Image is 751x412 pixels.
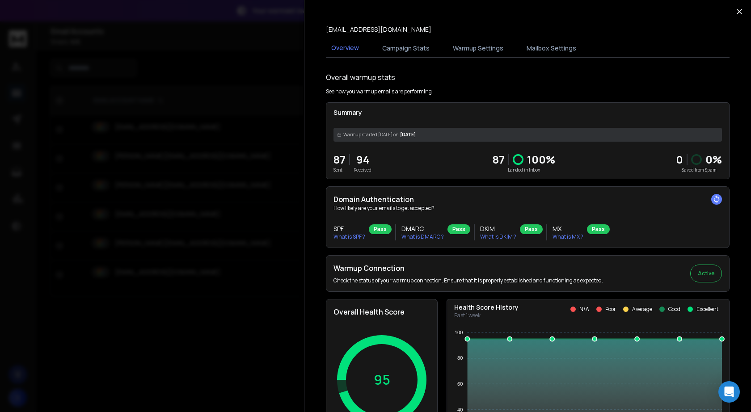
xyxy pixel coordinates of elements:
[333,128,722,142] div: [DATE]
[326,88,432,95] p: See how you warmup emails are performing
[333,263,603,273] h2: Warmup Connection
[493,167,555,173] p: Landed in Inbox
[333,194,722,205] h2: Domain Authentication
[705,152,722,167] p: 0 %
[579,306,589,313] p: N/A
[587,224,610,234] div: Pass
[333,307,430,317] h2: Overall Health Score
[480,224,516,233] h3: DKIM
[401,224,444,233] h3: DMARC
[480,233,516,240] p: What is DKIM ?
[553,224,583,233] h3: MX
[668,306,680,313] p: Good
[632,306,652,313] p: Average
[454,303,519,312] p: Health Score History
[447,38,509,58] button: Warmup Settings
[374,372,390,388] p: 95
[326,38,364,59] button: Overview
[457,355,463,361] tspan: 80
[354,167,371,173] p: Received
[455,330,463,335] tspan: 100
[333,233,365,240] p: What is SPF ?
[696,306,718,313] p: Excellent
[343,131,398,138] span: Warmup started [DATE] on
[520,224,543,234] div: Pass
[333,277,603,284] p: Check the status of your warmup connection. Ensure that it is properly established and functionin...
[454,312,519,319] p: Past 1 week
[676,152,683,167] strong: 0
[326,25,431,34] p: [EMAIL_ADDRESS][DOMAIN_NAME]
[377,38,435,58] button: Campaign Stats
[553,233,583,240] p: What is MX ?
[527,152,555,167] p: 100 %
[447,224,470,234] div: Pass
[605,306,616,313] p: Poor
[333,167,346,173] p: Sent
[326,72,395,83] h1: Overall warmup stats
[676,167,722,173] p: Saved from Spam
[401,233,444,240] p: What is DMARC ?
[718,381,740,403] div: Open Intercom Messenger
[457,381,463,387] tspan: 60
[333,108,722,117] p: Summary
[333,205,722,212] p: How likely are your emails to get accepted?
[369,224,392,234] div: Pass
[333,224,365,233] h3: SPF
[521,38,582,58] button: Mailbox Settings
[493,152,505,167] p: 87
[690,265,722,282] button: Active
[354,152,371,167] p: 94
[333,152,346,167] p: 87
